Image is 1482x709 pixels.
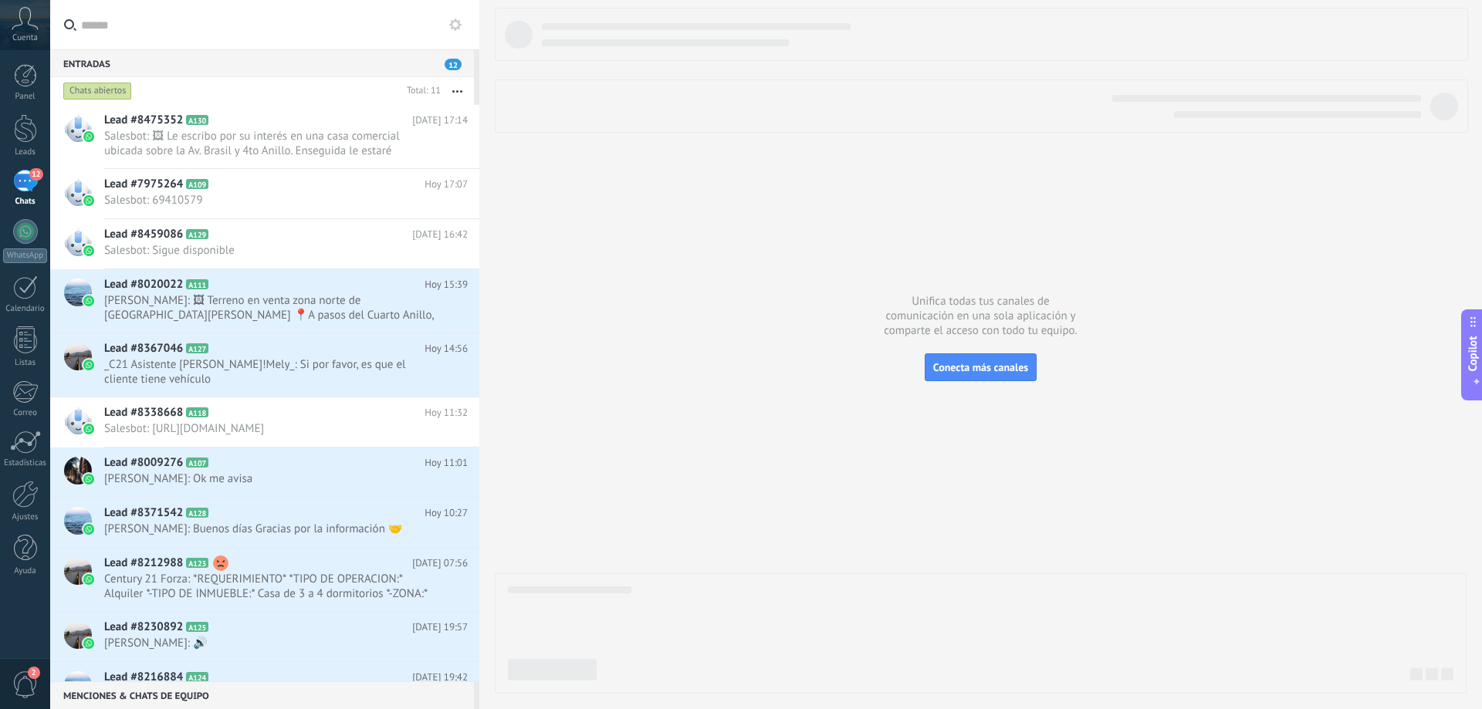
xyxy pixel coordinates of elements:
span: Hoy 10:27 [425,505,468,521]
a: Lead #8020022 A111 Hoy 15:39 [PERSON_NAME]: 🖼 Terreno en venta zona norte de [GEOGRAPHIC_DATA][PE... [50,269,479,333]
span: Lead #8230892 [104,620,183,635]
span: _C21 Asistente [PERSON_NAME]!Mely_: Si por favor, es que el cliente tiene vehículo [104,357,438,387]
span: Century 21 Forza: *REQUERIMIENTO* *TIPO DE OPERACION:* Alquiler *-TIPO DE INMUEBLE:* Casa de 3 a ... [104,572,438,601]
a: Lead #8009276 A107 Hoy 11:01 [PERSON_NAME]: Ok me avisa [50,447,479,497]
img: waba.svg [83,195,94,206]
span: [PERSON_NAME]: Ok me avisa [104,471,438,486]
span: Hoy 15:39 [425,277,468,292]
span: Hoy 14:56 [425,341,468,356]
span: Salesbot: Sigue disponible [104,243,438,258]
span: Salesbot: 🖼 Le escribo por su interés en una casa comercial ubicada sobre la Av. Brasil y 4to Ani... [104,129,438,158]
div: Menciones & Chats de equipo [50,681,474,709]
a: Lead #8459086 A129 [DATE] 16:42 Salesbot: Sigue disponible [50,219,479,268]
a: Lead #8338668 A118 Hoy 11:32 Salesbot: [URL][DOMAIN_NAME] [50,397,479,447]
div: WhatsApp [3,248,47,263]
span: Hoy 17:07 [425,177,468,192]
span: A130 [186,115,208,125]
span: A129 [186,229,208,239]
span: A124 [186,672,208,682]
span: [DATE] 07:56 [412,555,468,571]
img: waba.svg [83,245,94,256]
span: A123 [186,558,208,568]
span: [DATE] 17:14 [412,113,468,128]
span: [DATE] 19:57 [412,620,468,635]
div: Total: 11 [401,83,441,99]
span: Copilot [1465,336,1480,371]
span: Hoy 11:01 [425,455,468,471]
span: [DATE] 16:42 [412,227,468,242]
span: [PERSON_NAME]: 🖼 Terreno en venta zona norte de [GEOGRAPHIC_DATA][PERSON_NAME] 📍A pasos del Cuart... [104,293,438,322]
a: Lead #8475352 A130 [DATE] 17:14 Salesbot: 🖼 Le escribo por su interés en una casa comercial ubica... [50,105,479,168]
img: waba.svg [83,574,94,585]
span: A118 [186,407,208,417]
div: Chats [3,197,48,207]
span: Lead #8212988 [104,555,183,571]
span: Lead #8475352 [104,113,183,128]
span: Lead #8020022 [104,277,183,292]
div: Correo [3,408,48,418]
span: A111 [186,279,208,289]
span: Salesbot: [URL][DOMAIN_NAME] [104,421,438,436]
span: 12 [29,168,42,181]
a: Lead #8371542 A128 Hoy 10:27 [PERSON_NAME]: Buenos días Gracias por la información 🤝 [50,498,479,547]
div: Leads [3,147,48,157]
div: Estadísticas [3,458,48,468]
a: Lead #7975264 A109 Hoy 17:07 Salesbot: 69410579 [50,169,479,218]
span: 2 [28,667,40,679]
span: Lead #8009276 [104,455,183,471]
span: Lead #8216884 [104,670,183,685]
img: waba.svg [83,131,94,142]
a: Lead #8212988 A123 [DATE] 07:56 Century 21 Forza: *REQUERIMIENTO* *TIPO DE OPERACION:* Alquiler *... [50,548,479,611]
span: [PERSON_NAME]: 🔊 [104,636,438,650]
span: Salesbot: 69410579 [104,193,438,208]
a: Lead #8230892 A125 [DATE] 19:57 [PERSON_NAME]: 🔊 [50,612,479,661]
img: waba.svg [83,360,94,370]
div: Ajustes [3,512,48,522]
span: Lead #8367046 [104,341,183,356]
span: 12 [445,59,462,70]
span: Lead #7975264 [104,177,183,192]
span: A125 [186,622,208,632]
span: Lead #8338668 [104,405,183,420]
span: Lead #8459086 [104,227,183,242]
span: [DATE] 19:42 [412,670,468,685]
div: Entradas [50,49,474,77]
span: Conecta más canales [933,360,1028,374]
div: Listas [3,358,48,368]
div: Chats abiertos [63,82,132,100]
img: waba.svg [83,424,94,434]
div: Calendario [3,304,48,314]
span: A107 [186,457,208,468]
button: Conecta más canales [925,353,1037,381]
div: Ayuda [3,566,48,576]
span: A127 [186,343,208,353]
span: A109 [186,179,208,189]
a: Lead #8367046 A127 Hoy 14:56 _C21 Asistente [PERSON_NAME]!Mely_: Si por favor, es que el cliente ... [50,333,479,397]
button: Más [441,77,474,105]
span: [PERSON_NAME]: Buenos días Gracias por la información 🤝 [104,522,438,536]
img: waba.svg [83,524,94,535]
span: A128 [186,508,208,518]
img: waba.svg [83,638,94,649]
span: Cuenta [12,33,38,43]
img: waba.svg [83,474,94,484]
div: Panel [3,92,48,102]
img: waba.svg [83,295,94,306]
span: Hoy 11:32 [425,405,468,420]
span: Lead #8371542 [104,505,183,521]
